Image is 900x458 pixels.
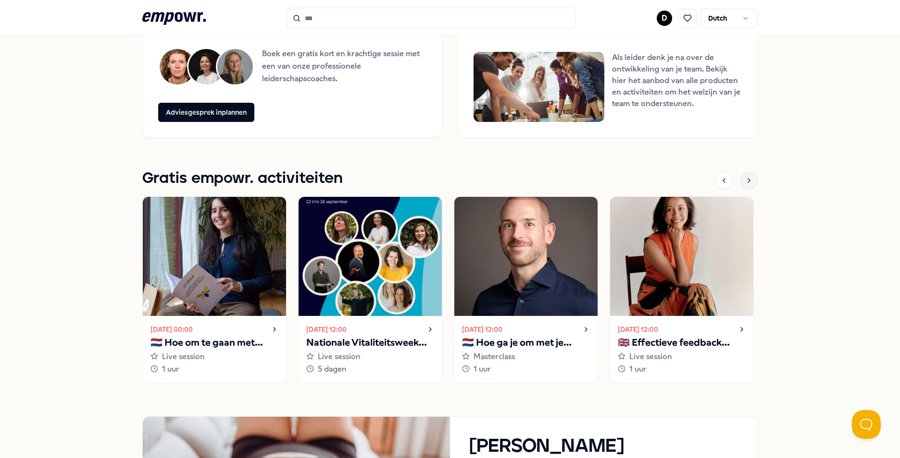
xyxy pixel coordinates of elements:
time: [DATE] 12:00 [462,324,502,335]
p: Nationale Vitaliteitsweek 2025 [306,335,434,350]
div: 1 uur [618,363,746,375]
p: 🇬🇧 Effectieve feedback geven en ontvangen [618,335,746,350]
p: 🇳🇱 Hoe ga je om met je innerlijke criticus? [462,335,590,350]
div: Live session [618,350,746,363]
a: [DATE] 12:00🇬🇧 Effectieve feedback geven en ontvangenLive session1 uur [610,196,754,383]
button: Adviesgesprek inplannen [158,103,254,122]
div: 1 uur [462,363,590,375]
div: Live session [306,350,434,363]
a: [DATE] 00:00🇳🇱 Hoe om te gaan met onzekerheid?Live session1 uur [142,196,287,383]
img: Avatar [217,49,253,84]
img: activity image [299,197,442,316]
img: activity image [610,197,753,316]
time: [DATE] 12:00 [306,324,347,335]
div: Masterclass [462,350,590,363]
a: [DATE] 12:00Nationale Vitaliteitsweek 2025Live session5 dagen [298,196,442,383]
p: Als leider denk je na over de ontwikkeling van je team. Bekijk hier het aanbod van alle producten... [612,52,742,122]
p: 🇳🇱 Hoe om te gaan met onzekerheid? [150,335,278,350]
time: [DATE] 00:00 [150,324,193,335]
div: 1 uur [150,363,278,375]
time: [DATE] 12:00 [618,324,658,335]
a: Team en organisatieaanbodTeam imageAls leider denk je na over de ontwikkeling van je team. Bekijk... [458,3,758,138]
img: Team image [474,52,604,122]
button: D [657,11,672,26]
input: Search for products, categories or subcategories [287,8,575,29]
a: [DATE] 12:00🇳🇱 Hoe ga je om met je innerlijke criticus?Masterclass1 uur [454,196,598,383]
div: Live session [150,350,278,363]
img: Avatar [160,49,195,84]
img: activity image [454,197,598,316]
iframe: Help Scout Beacon - Open [852,410,881,439]
p: Boek een gratis kort en krachtige sessie met een van onze professionele leiderschapscoaches. [262,48,426,84]
img: Avatar [188,49,224,84]
img: activity image [143,197,286,316]
div: 5 dagen [306,363,434,375]
h1: Gratis empowr. activiteiten [142,167,343,191]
